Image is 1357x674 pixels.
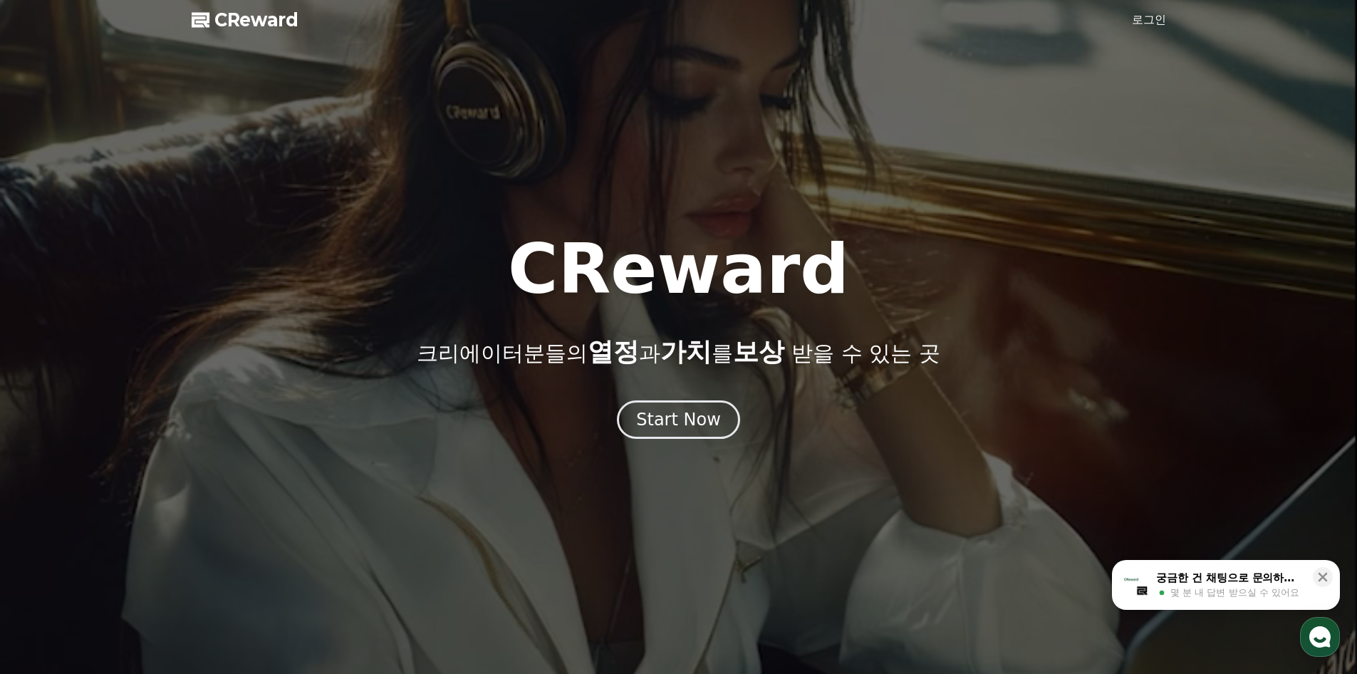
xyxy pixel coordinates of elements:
[508,235,849,304] h1: CReward
[192,9,298,31] a: CReward
[660,337,712,366] span: 가치
[1132,11,1166,28] a: 로그인
[617,400,740,439] button: Start Now
[733,337,784,366] span: 보상
[588,337,639,366] span: 열정
[214,9,298,31] span: CReward
[636,408,721,431] div: Start Now
[417,338,940,366] p: 크리에이터분들의 과 를 받을 수 있는 곳
[617,415,740,428] a: Start Now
